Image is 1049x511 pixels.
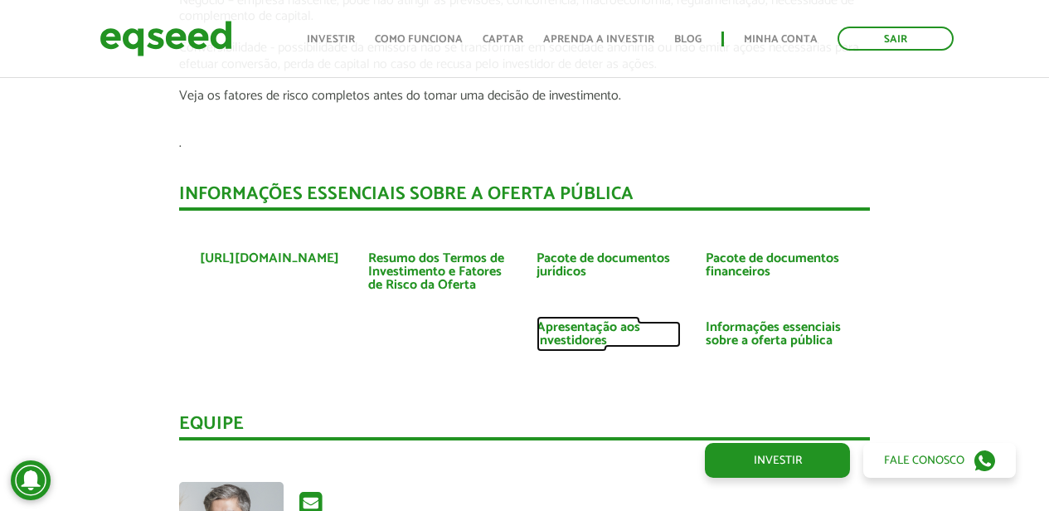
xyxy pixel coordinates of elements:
[838,27,954,51] a: Sair
[706,321,849,348] a: Informações essenciais sobre a oferta pública
[200,252,339,265] a: [URL][DOMAIN_NAME]
[863,443,1016,478] a: Fale conosco
[674,34,702,45] a: Blog
[705,443,850,478] a: Investir
[375,34,463,45] a: Como funciona
[179,88,870,104] p: Veja os fatores de risco completos antes do tomar uma decisão de investimento.
[483,34,523,45] a: Captar
[537,252,680,279] a: Pacote de documentos jurídicos
[100,17,232,61] img: EqSeed
[179,185,870,211] div: INFORMAÇÕES ESSENCIAIS SOBRE A OFERTA PÚBLICA
[537,321,680,348] a: Apresentação aos investidores
[307,34,355,45] a: Investir
[368,252,512,292] a: Resumo dos Termos de Investimento e Fatores de Risco da Oferta
[744,34,818,45] a: Minha conta
[179,135,870,151] p: .
[543,34,654,45] a: Aprenda a investir
[706,252,849,279] a: Pacote de documentos financeiros
[179,415,870,440] div: Equipe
